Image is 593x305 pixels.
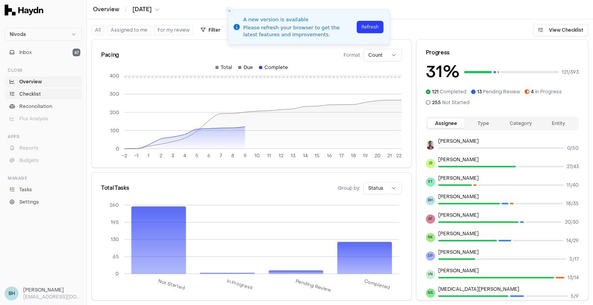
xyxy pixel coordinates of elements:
div: Apps [5,130,82,143]
tspan: 14 [303,153,308,159]
p: [PERSON_NAME] [438,157,579,163]
tspan: 15 [315,153,320,159]
h3: 31 % [426,60,459,84]
tspan: 400 [110,73,119,79]
tspan: 260 [110,202,119,208]
tspan: 18 [351,153,356,159]
span: Checklist [19,91,41,98]
span: Reconciliation [19,103,52,110]
span: Format [344,52,360,58]
button: All [91,25,104,35]
button: Category [502,119,540,128]
button: Reports [5,143,82,153]
span: Completed [432,89,466,95]
span: 27 / 43 [567,163,579,170]
tspan: 200 [110,110,119,116]
div: Manage [5,172,82,184]
tspan: 2 [159,153,162,159]
span: 121 [432,89,439,95]
span: Nivoda [10,31,26,37]
span: Filter [208,27,220,33]
span: Flux Analysis [19,115,48,122]
p: [PERSON_NAME] [438,231,579,237]
span: AF [426,214,435,224]
button: Filter [196,24,225,36]
span: VN [426,270,435,279]
span: KT [426,177,435,187]
span: 20 / 30 [565,219,579,225]
span: DP [426,251,435,261]
span: Not Started [432,99,469,106]
a: Tasks [5,184,82,195]
a: Reconciliation [5,101,82,112]
tspan: 16 [327,153,332,159]
tspan: 100 [110,128,119,134]
p: [PERSON_NAME] [438,138,579,144]
span: 14 / 29 [566,238,579,244]
div: Close [5,64,82,76]
span: 11 / 40 [567,182,579,188]
span: BH [5,286,19,300]
p: [PERSON_NAME] [438,249,579,255]
img: Haydn Logo [5,5,43,15]
tspan: 7 [220,153,222,159]
a: Overview [5,76,82,87]
button: Close toast [225,7,233,15]
p: [MEDICAL_DATA][PERSON_NAME] [438,286,579,292]
span: Inbox [19,49,32,56]
tspan: 10 [254,153,260,159]
tspan: 6 [207,153,210,159]
tspan: 17 [339,153,344,159]
tspan: 20 [374,153,381,159]
tspan: 130 [111,236,119,243]
tspan: In Progress [227,278,254,291]
tspan: 12 [279,153,283,159]
div: Progress [426,49,579,57]
button: Assignee [427,119,465,128]
tspan: 65 [113,254,119,260]
span: 13 / 14 [568,275,579,281]
p: [EMAIL_ADDRESS][DOMAIN_NAME] [23,293,82,300]
div: Total [215,64,232,71]
button: Refresh [357,21,383,33]
tspan: 0 [116,271,119,277]
button: For my review [154,25,193,35]
div: Pacing [101,51,119,59]
span: 13 [477,89,482,95]
tspan: 4 [183,153,186,159]
button: Assigned to me [107,25,151,35]
tspan: 5 [195,153,198,159]
tspan: 19 [363,153,368,159]
tspan: -2 [122,153,127,159]
div: Complete [259,64,288,71]
span: NK [426,233,435,242]
img: JP Smit [426,140,435,150]
tspan: 1 [147,153,149,159]
tspan: Not Started [158,278,186,291]
span: Group by: [338,185,360,191]
tspan: Pending Review [295,278,332,293]
h3: [PERSON_NAME] [23,286,82,293]
span: 5 / 9 [571,293,579,299]
tspan: -1 [134,153,139,159]
span: 255 [432,99,441,106]
tspan: 300 [110,91,119,97]
span: JS [426,159,435,168]
span: Overview [19,78,42,85]
span: 121 / 393 [562,69,579,75]
span: Tasks [19,186,32,193]
span: 4 [531,89,534,95]
button: Entity [540,119,577,128]
tspan: 3 [171,153,174,159]
span: 5 / 17 [569,256,579,262]
tspan: 0 [116,146,119,152]
div: Please refresh your browser to get the latest features and improvements. [243,24,354,38]
span: [DATE] [132,6,152,13]
tspan: 9 [244,153,247,159]
p: [PERSON_NAME] [438,194,579,200]
a: Overview [93,6,119,13]
p: [PERSON_NAME] [438,268,579,274]
button: Inbox67 [5,47,82,58]
tspan: 11 [267,153,271,159]
div: Total Tasks [101,184,129,192]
